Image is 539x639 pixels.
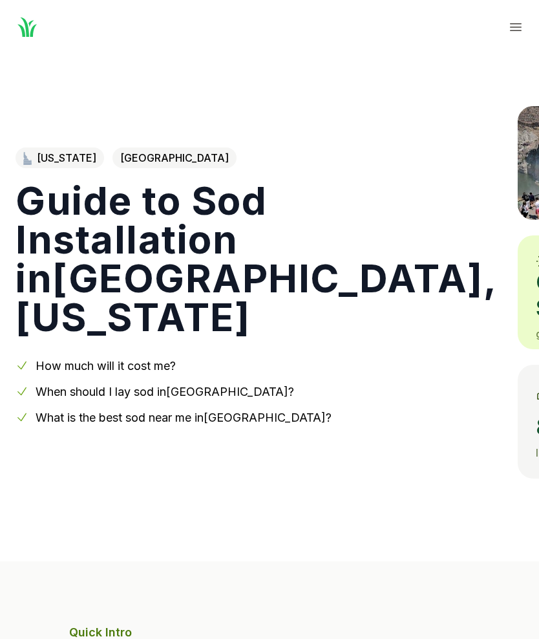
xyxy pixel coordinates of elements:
[112,147,237,168] span: [GEOGRAPHIC_DATA]
[23,152,32,165] img: Idaho state outline
[16,181,497,336] h1: Guide to Sod Installation in [GEOGRAPHIC_DATA] , [US_STATE]
[36,359,176,373] a: How much will it cost me?
[36,385,294,398] a: When should I lay sod in[GEOGRAPHIC_DATA]?
[36,411,332,424] a: What is the best sod near me in[GEOGRAPHIC_DATA]?
[16,147,104,168] a: [US_STATE]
